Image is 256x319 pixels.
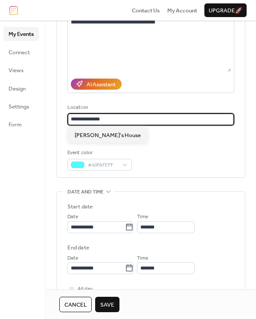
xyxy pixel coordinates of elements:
[9,6,18,15] img: logo
[3,27,39,41] a: My Events
[9,120,22,129] span: Form
[67,254,78,263] span: Date
[75,131,141,140] span: [PERSON_NAME]'s House
[64,301,87,309] span: Cancel
[3,45,39,59] a: Connect
[3,63,39,77] a: Views
[9,30,34,38] span: My Events
[137,213,148,221] span: Time
[67,103,233,112] div: Location
[137,254,148,263] span: Time
[78,285,93,293] span: All day
[3,100,39,113] a: Settings
[88,161,118,170] span: #50FAFEFF
[132,6,160,15] a: Contact Us
[67,213,78,221] span: Date
[9,102,29,111] span: Settings
[3,117,39,131] a: Form
[209,6,242,15] span: Upgrade 🚀
[9,66,23,75] span: Views
[87,80,116,89] div: AI Assistant
[9,85,26,93] span: Design
[100,301,114,309] span: Save
[59,297,92,312] button: Cancel
[3,82,39,95] a: Design
[67,149,130,157] div: Event color
[95,297,119,312] button: Save
[204,3,247,17] button: Upgrade🚀
[67,243,89,252] div: End date
[67,202,93,211] div: Start date
[67,188,104,196] span: Date and time
[167,6,197,15] a: My Account
[9,48,30,57] span: Connect
[71,79,122,90] button: AI Assistant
